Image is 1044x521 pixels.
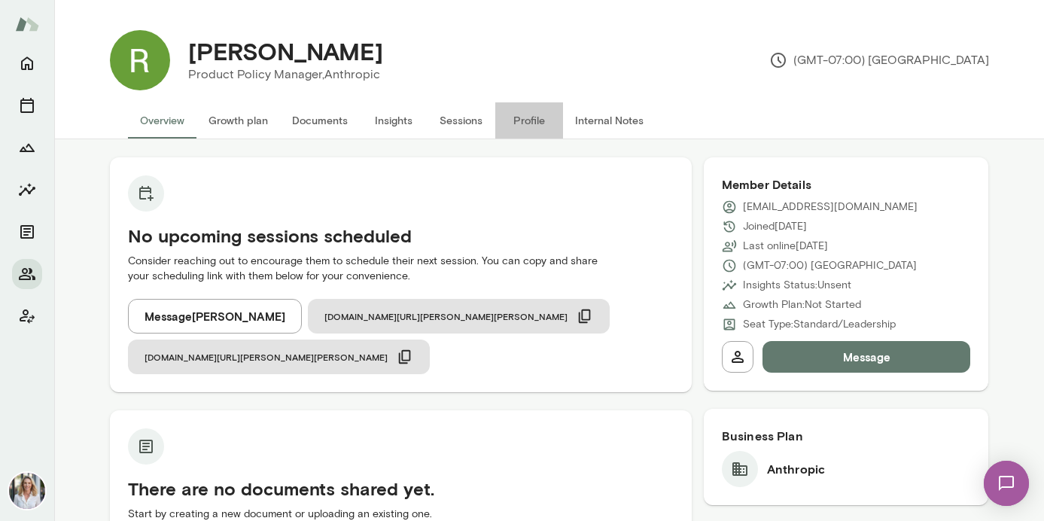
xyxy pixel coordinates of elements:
button: [DOMAIN_NAME][URL][PERSON_NAME][PERSON_NAME] [128,340,430,374]
button: Profile [495,102,563,139]
p: [EMAIL_ADDRESS][DOMAIN_NAME] [743,200,918,215]
h6: Business Plan [722,427,971,445]
span: [DOMAIN_NAME][URL][PERSON_NAME][PERSON_NAME] [324,310,568,322]
img: Jennifer Palazzo [9,473,45,509]
p: Joined [DATE] [743,219,807,234]
button: [DOMAIN_NAME][URL][PERSON_NAME][PERSON_NAME] [308,299,610,334]
button: Client app [12,301,42,331]
h5: No upcoming sessions scheduled [128,224,674,248]
h5: There are no documents shared yet. [128,477,674,501]
p: (GMT-07:00) [GEOGRAPHIC_DATA] [769,51,989,69]
button: Internal Notes [563,102,656,139]
button: Documents [12,217,42,247]
span: [DOMAIN_NAME][URL][PERSON_NAME][PERSON_NAME] [145,351,388,363]
p: Consider reaching out to encourage them to schedule their next session. You can copy and share yo... [128,254,674,284]
button: Insights [12,175,42,205]
p: Last online [DATE] [743,239,828,254]
p: Product Policy Manager, Anthropic [188,66,383,84]
button: Message [762,341,971,373]
img: Ryn Linthicum [110,30,170,90]
p: Growth Plan: Not Started [743,297,861,312]
button: Sessions [428,102,495,139]
p: Insights Status: Unsent [743,278,851,293]
h6: Member Details [722,175,971,193]
button: Insights [360,102,428,139]
button: Growth plan [196,102,280,139]
h4: [PERSON_NAME] [188,37,383,66]
p: (GMT-07:00) [GEOGRAPHIC_DATA] [743,258,917,273]
button: Documents [280,102,360,139]
h6: Anthropic [767,460,825,478]
img: Mento [15,10,39,38]
button: Members [12,259,42,289]
button: Sessions [12,90,42,120]
button: Home [12,48,42,78]
p: Seat Type: Standard/Leadership [743,317,896,332]
button: Overview [128,102,196,139]
button: Message[PERSON_NAME] [128,299,302,334]
button: Growth Plan [12,133,42,163]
